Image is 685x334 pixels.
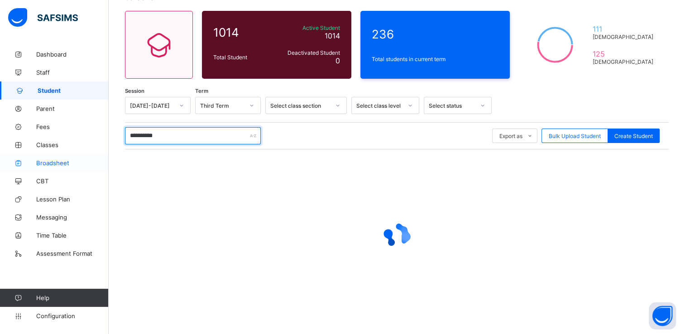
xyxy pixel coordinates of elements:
[130,102,174,109] div: [DATE]-[DATE]
[276,49,340,56] span: Deactivated Student
[429,102,475,109] div: Select status
[325,31,340,40] span: 1014
[592,33,657,40] span: [DEMOGRAPHIC_DATA]
[270,102,330,109] div: Select class section
[36,214,109,221] span: Messaging
[372,56,498,62] span: Total students in current term
[36,51,109,58] span: Dashboard
[36,105,109,112] span: Parent
[36,69,109,76] span: Staff
[36,312,108,320] span: Configuration
[592,58,657,65] span: [DEMOGRAPHIC_DATA]
[200,102,244,109] div: Third Term
[592,24,657,33] span: 111
[36,159,109,167] span: Broadsheet
[335,56,340,65] span: 0
[592,49,657,58] span: 125
[195,88,208,94] span: Term
[36,232,109,239] span: Time Table
[38,87,109,94] span: Student
[36,250,109,257] span: Assessment Format
[549,133,601,139] span: Bulk Upload Student
[125,88,144,94] span: Session
[372,27,498,41] span: 236
[36,294,108,301] span: Help
[499,133,522,139] span: Export as
[614,133,653,139] span: Create Student
[36,177,109,185] span: CBT
[276,24,340,31] span: Active Student
[649,302,676,329] button: Open asap
[213,25,271,39] span: 1014
[211,52,273,63] div: Total Student
[36,141,109,148] span: Classes
[36,123,109,130] span: Fees
[356,102,402,109] div: Select class level
[36,196,109,203] span: Lesson Plan
[8,8,78,27] img: safsims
